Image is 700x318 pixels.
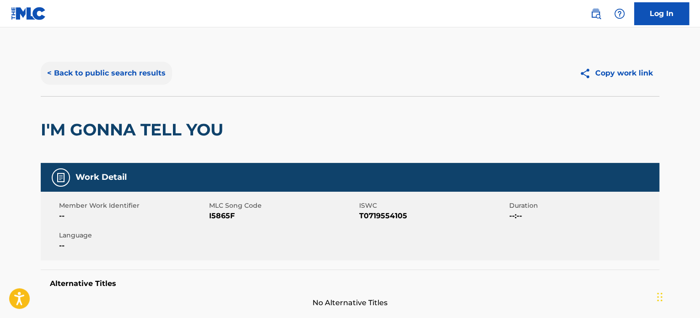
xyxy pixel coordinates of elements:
span: Duration [509,201,657,210]
h2: I'M GONNA TELL YOU [41,119,228,140]
span: T0719554105 [359,210,507,221]
span: No Alternative Titles [41,297,659,308]
span: --:-- [509,210,657,221]
span: -- [59,210,207,221]
div: Help [610,5,629,23]
img: Work Detail [55,172,66,183]
iframe: Chat Widget [654,274,700,318]
img: Copy work link [579,68,595,79]
img: search [590,8,601,19]
span: MLC Song Code [209,201,357,210]
span: I5865F [209,210,357,221]
img: MLC Logo [11,7,46,20]
a: Log In [634,2,689,25]
h5: Work Detail [75,172,127,183]
button: Copy work link [573,62,659,85]
button: < Back to public search results [41,62,172,85]
div: Drag [657,283,662,311]
span: Language [59,231,207,240]
span: -- [59,240,207,251]
span: Member Work Identifier [59,201,207,210]
img: help [614,8,625,19]
h5: Alternative Titles [50,279,650,288]
span: ISWC [359,201,507,210]
a: Public Search [587,5,605,23]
